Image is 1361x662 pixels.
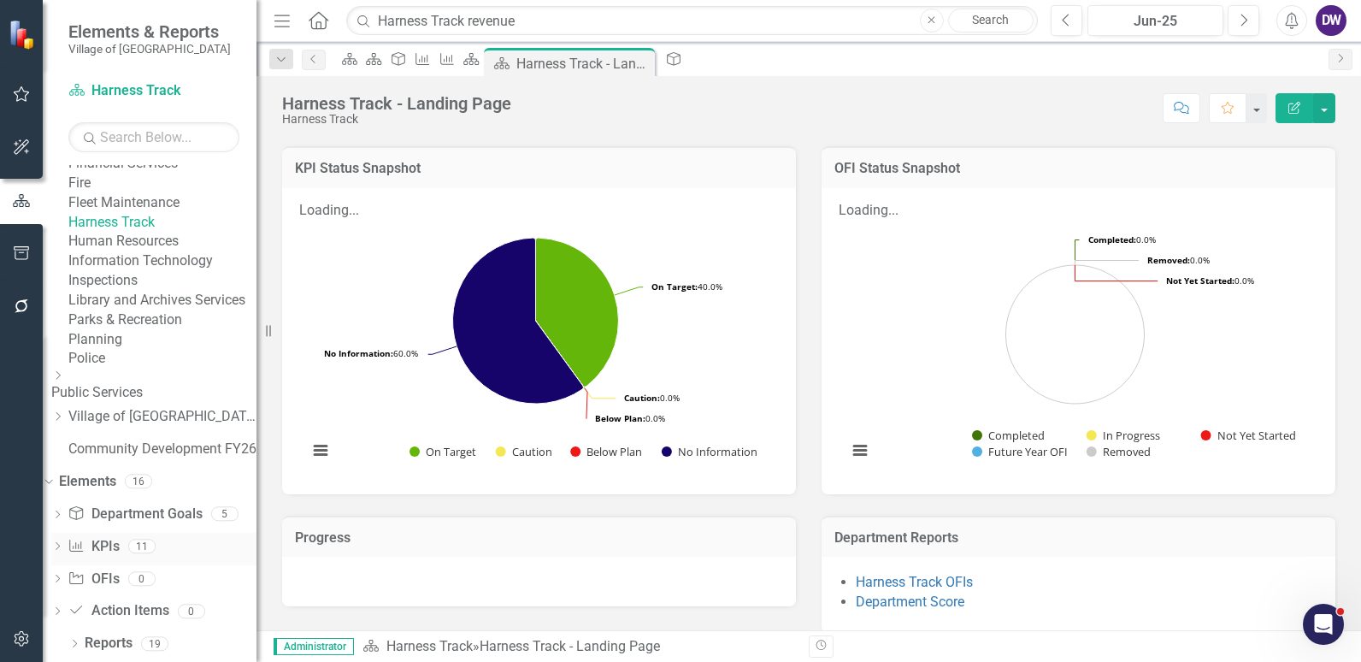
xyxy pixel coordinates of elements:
[68,232,256,251] a: Human Resources
[516,53,651,74] div: Harness Track - Landing Page
[68,21,231,42] span: Elements & Reports
[1166,275,1234,287] tspan: Not Yet Started:
[128,571,156,586] div: 0
[972,428,1045,443] button: Show Completed
[651,281,698,293] tspan: On Target:
[68,349,256,369] a: Police
[178,604,205,618] div: 0
[948,9,1034,33] a: Search
[1147,254,1210,266] text: 0.0%
[141,636,168,651] div: 19
[309,439,333,463] button: View chart menu, Chart
[570,444,643,459] button: Show Below Plan
[324,347,393,359] tspan: No Information:
[1166,275,1254,287] text: 0.0%
[1087,428,1160,443] button: Show In Progress
[1147,254,1190,266] tspan: Removed:
[834,161,1323,176] h3: OFI Status Snapshot
[409,444,477,459] button: Show On Target
[51,383,256,403] a: Public Services
[1303,604,1344,645] iframe: Intercom live chat
[68,42,231,56] small: Village of [GEOGRAPHIC_DATA]
[1087,5,1223,36] button: Jun-25
[848,439,872,463] button: View chart menu, Chart
[68,291,256,310] a: Library and Archives Services
[68,193,256,213] a: Fleet Maintenance
[856,594,964,610] a: Department Score
[68,440,256,459] a: Community Development FY26
[595,412,665,424] text: 0.0%
[68,213,256,233] a: Harness Track
[535,238,618,387] path: On Target, 2.
[480,638,660,654] div: Harness Track - Landing Page
[299,201,779,221] div: Loading...
[68,407,256,427] a: Village of [GEOGRAPHIC_DATA] FY26
[624,392,660,404] tspan: Caution:
[324,347,418,359] text: 60.0%
[839,201,1318,221] div: Loading...
[68,251,256,271] a: Information Technology
[1088,233,1136,245] tspan: Completed:
[536,321,585,387] path: Below Plan, 0.
[68,505,202,524] a: Department Goals
[1316,5,1346,36] button: DW
[295,161,783,176] h3: KPI Status Snapshot
[624,392,680,404] text: 0.0%
[834,530,1323,546] h3: Department Reports
[651,281,722,293] text: 40.0%
[839,221,1311,477] svg: Interactive chart
[453,238,584,404] path: No Information, 3.
[1093,11,1217,32] div: Jun-25
[68,122,239,152] input: Search Below...
[68,537,119,557] a: KPIs
[1087,444,1151,459] button: Show Removed
[128,539,156,553] div: 11
[839,221,1318,477] div: Chart. Highcharts interactive chart.
[68,271,256,291] a: Inspections
[68,570,119,589] a: OFIs
[299,221,772,477] svg: Interactive chart
[346,6,1038,36] input: Search ClearPoint...
[972,444,1068,459] button: Show Future Year OFI
[125,475,152,489] div: 16
[496,444,552,459] button: Show Caution
[386,638,473,654] a: Harness Track
[68,174,256,193] a: Fire
[595,412,645,424] tspan: Below Plan:
[68,310,256,330] a: Parks & Recreation
[85,634,133,653] a: Reports
[662,444,757,459] button: Show No Information
[295,530,783,546] h3: Progress
[274,638,354,655] span: Administrator
[59,472,116,492] a: Elements
[856,574,973,590] a: Harness Track OFIs
[9,20,38,50] img: ClearPoint Strategy
[299,221,779,477] div: Chart. Highcharts interactive chart.
[68,81,239,101] a: Harness Track
[282,94,511,113] div: Harness Track - Landing Page
[362,637,796,657] div: »
[1201,428,1295,443] button: Show Not Yet Started
[1088,233,1156,245] text: 0.0%
[68,601,168,621] a: Action Items
[211,507,239,522] div: 5
[68,330,256,350] a: Planning
[282,113,511,126] div: Harness Track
